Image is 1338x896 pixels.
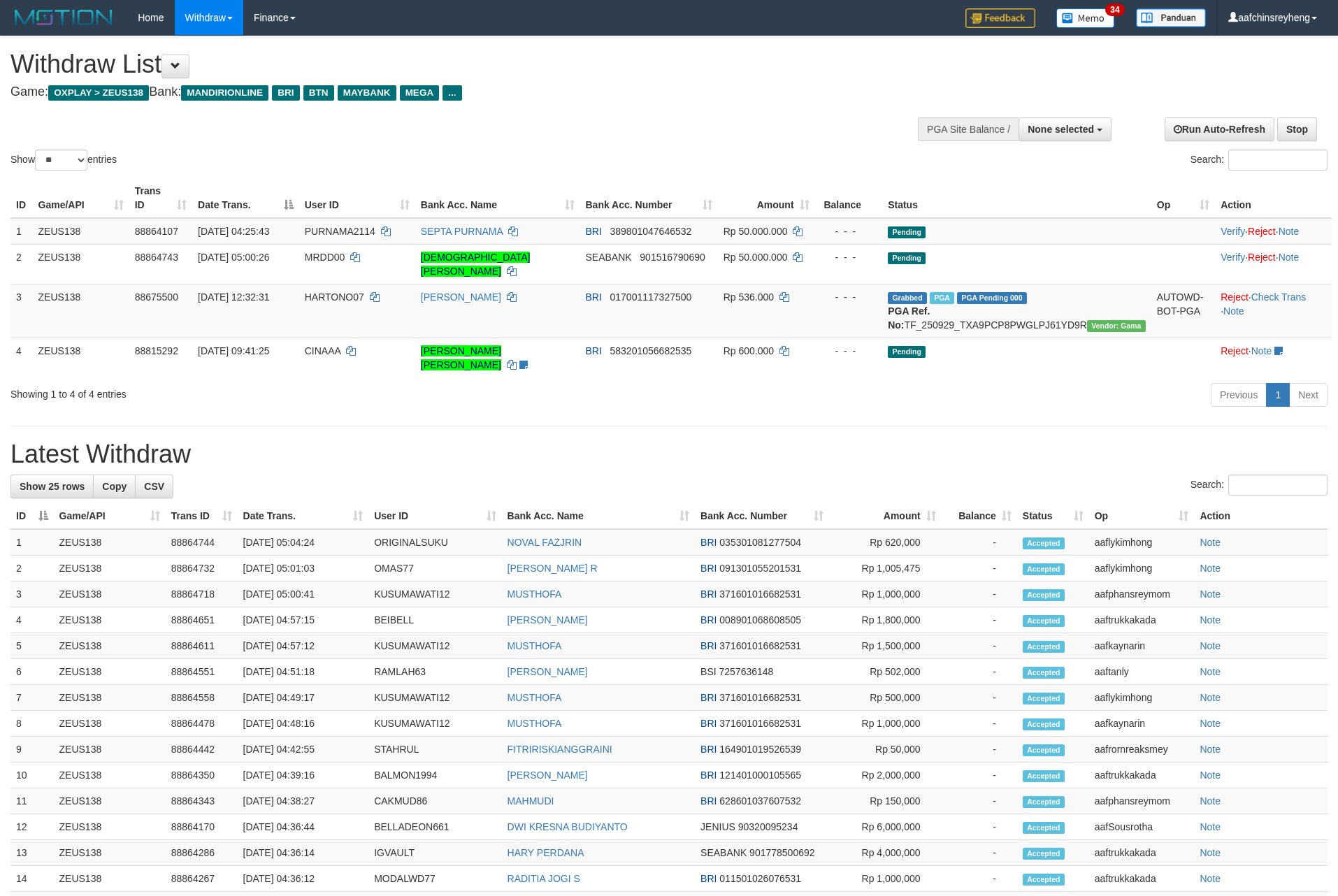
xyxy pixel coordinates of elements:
td: - [942,737,1017,763]
td: 10 [10,763,54,788]
td: ZEUS138 [54,633,166,659]
a: Run Auto-Refresh [1165,117,1274,141]
span: MRDD00 [305,252,345,263]
span: Copy 371601016682531 to clipboard [719,692,801,703]
td: · · [1215,244,1332,284]
td: - [942,659,1017,685]
th: Bank Acc. Number: activate to sort column ascending [580,178,718,218]
td: - [942,840,1017,866]
td: Rp 4,000,000 [829,840,942,866]
a: 1 [1266,383,1290,407]
span: Rp 50.000.000 [724,226,788,237]
td: Rp 50,000 [829,737,942,763]
a: Note [1200,666,1221,677]
a: Reject [1221,345,1249,356]
td: Rp 2,000,000 [829,763,942,788]
th: User ID: activate to sort column ascending [368,503,501,529]
span: BRI [700,795,717,807]
label: Show entries [10,150,117,171]
td: - [942,763,1017,788]
span: Accepted [1023,822,1065,834]
span: Accepted [1023,641,1065,653]
span: BRI [586,226,602,237]
td: aafphansreymom [1089,581,1195,607]
a: Note [1223,305,1244,317]
span: Copy [102,481,127,492]
td: [DATE] 04:36:12 [238,866,369,892]
span: BRI [586,345,602,356]
td: ZEUS138 [54,788,166,814]
a: [PERSON_NAME] [PERSON_NAME] [421,345,501,370]
th: Action [1194,503,1328,529]
span: 88815292 [135,345,178,356]
td: 88864343 [166,788,238,814]
h1: Latest Withdraw [10,440,1328,468]
a: Note [1200,563,1221,574]
a: Note [1279,252,1300,263]
td: 4 [10,607,54,633]
a: Note [1200,640,1221,651]
span: [DATE] 09:41:25 [198,345,269,356]
span: ... [443,85,461,101]
span: BRI [700,588,717,600]
span: Accepted [1023,667,1065,679]
span: Copy 901516790690 to clipboard [640,252,705,263]
span: BRI [700,563,717,574]
td: · · [1215,284,1332,338]
span: Copy 164901019526539 to clipboard [719,744,801,755]
span: Pending [888,226,926,238]
div: - - - [821,344,877,358]
td: ZEUS138 [54,685,166,711]
td: ZEUS138 [54,529,166,556]
td: - [942,556,1017,581]
th: Balance: activate to sort column ascending [942,503,1017,529]
td: [DATE] 04:42:55 [238,737,369,763]
td: 88864558 [166,685,238,711]
td: - [942,633,1017,659]
span: Show 25 rows [20,481,85,492]
td: aafkaynarin [1089,711,1195,737]
td: Rp 620,000 [829,529,942,556]
span: Pending [888,252,926,264]
h1: Withdraw List [10,50,878,78]
a: MUSTHOFA [508,718,562,729]
td: aaftanly [1089,659,1195,685]
th: Op: activate to sort column ascending [1151,178,1215,218]
th: Status: activate to sort column ascending [1017,503,1089,529]
th: Date Trans.: activate to sort column descending [192,178,299,218]
th: ID: activate to sort column descending [10,503,54,529]
td: 2 [10,556,54,581]
span: Rp 600.000 [724,345,774,356]
td: KUSUMAWATI12 [368,711,501,737]
div: PGA Site Balance / [918,117,1019,141]
td: 3 [10,284,33,338]
span: BRI [700,692,717,703]
span: PURNAMA2114 [305,226,375,237]
td: 7 [10,685,54,711]
td: [DATE] 04:57:15 [238,607,369,633]
td: 88864744 [166,529,238,556]
td: BEIBELL [368,607,501,633]
a: DWI KRESNA BUDIYANTO [508,821,628,832]
img: panduan.png [1136,8,1206,27]
td: Rp 1,000,000 [829,581,942,607]
a: Stop [1277,117,1317,141]
th: User ID: activate to sort column ascending [299,178,415,218]
span: MANDIRIONLINE [181,85,268,101]
td: - [942,711,1017,737]
td: [DATE] 05:01:03 [238,556,369,581]
a: MUSTHOFA [508,640,562,651]
td: TF_250929_TXA9PCP8PWGLPJ61YD9R [882,284,1151,338]
a: Show 25 rows [10,475,94,498]
td: aafkaynarin [1089,633,1195,659]
a: Note [1200,744,1221,755]
td: ZEUS138 [33,284,129,338]
th: Balance [815,178,883,218]
td: - [942,529,1017,556]
td: Rp 1,000,000 [829,711,942,737]
img: Feedback.jpg [965,8,1035,28]
td: 2 [10,244,33,284]
td: aafSousrotha [1089,814,1195,840]
td: ZEUS138 [54,581,166,607]
td: 88864442 [166,737,238,763]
